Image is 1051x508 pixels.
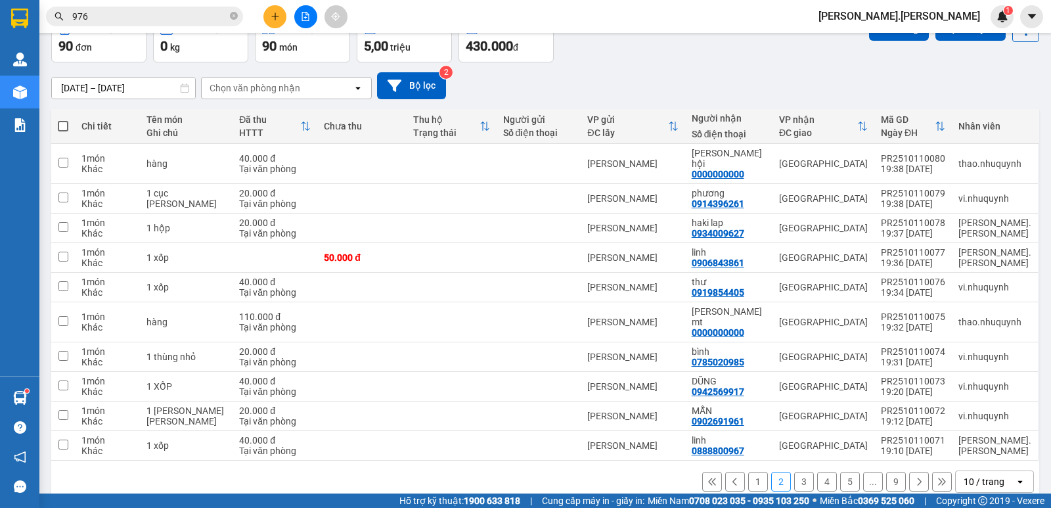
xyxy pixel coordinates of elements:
button: Số lượng90món [255,15,350,62]
input: Select a date range. [52,78,195,99]
button: Bộ lọc [377,72,446,99]
div: 0934009627 [692,228,744,239]
div: HTTT [239,127,300,138]
div: 1 xốp [146,282,226,292]
div: ĐC lấy [587,127,667,138]
div: vi.nhuquynh [958,193,1031,204]
div: thao.nhuquynh [958,158,1031,169]
div: Khác [81,164,133,174]
div: 19:38 [DATE] [881,198,945,209]
span: close-circle [230,11,238,23]
div: 40.000 đ [239,277,311,287]
div: hàng [146,317,226,327]
div: 1 món [81,376,133,386]
div: [GEOGRAPHIC_DATA] [779,352,868,362]
button: 5 [840,472,860,492]
div: Chọn văn phòng nhận [210,81,300,95]
span: [PERSON_NAME].[PERSON_NAME] [808,8,991,24]
div: 20.000 đ [239,346,311,357]
div: 19:37 [DATE] [881,228,945,239]
div: diep.nhuquynh [958,247,1031,268]
div: 19:12 [DATE] [881,416,945,427]
span: triệu [390,42,411,53]
button: file-add [294,5,317,28]
div: 20.000 đ [239,218,311,228]
div: Trạng thái [413,127,479,138]
div: [PERSON_NAME] [587,411,678,421]
div: PR2510110077 [881,247,945,258]
div: 1 món [81,153,133,164]
div: 20.000 đ [239,188,311,198]
div: Khác [81,357,133,367]
div: [GEOGRAPHIC_DATA] [779,440,868,451]
div: [GEOGRAPHIC_DATA] [779,317,868,327]
button: 3 [794,472,814,492]
th: Toggle SortBy [581,109,684,144]
div: PR2510110075 [881,312,945,322]
button: 1 [748,472,768,492]
svg: open [1015,476,1025,487]
div: Tại văn phòng [239,164,311,174]
div: Mã GD [881,114,935,125]
strong: 342 [PERSON_NAME], P1, Q10, TP.HCM - 0931 556 979 [5,49,190,80]
div: 19:32 [DATE] [881,322,945,333]
strong: 0369 525 060 [858,496,914,506]
div: hàng [146,158,226,169]
div: Chưa thu [324,121,400,131]
div: 19:31 [DATE] [881,357,945,367]
button: Đơn hàng90đơn [51,15,146,62]
div: 1 món [81,277,133,287]
span: copyright [978,496,987,505]
span: 430.000 [466,38,513,54]
span: [PERSON_NAME]: [5,81,87,94]
div: 40.000 đ [239,153,311,164]
strong: Khu K1, [PERSON_NAME] [PERSON_NAME], [PERSON_NAME][GEOGRAPHIC_DATA], [GEOGRAPHIC_DATA]PRTC - 0931... [5,83,187,133]
button: plus [263,5,286,28]
span: kg [170,42,180,53]
span: Hỗ trợ kỹ thuật: [399,494,520,508]
div: 1 món [81,312,133,322]
button: Đã thu5,00 triệu [357,15,452,62]
div: 1 món [81,346,133,357]
div: [GEOGRAPHIC_DATA] [779,193,868,204]
div: VP gửi [587,114,667,125]
div: vi.nhuquynh [958,381,1031,392]
button: 2 [771,472,791,492]
div: 1 xốp [146,440,226,451]
span: Miền Bắc [820,494,914,508]
sup: 1 [25,389,29,393]
div: 19:34 [DATE] [881,287,945,298]
div: [GEOGRAPHIC_DATA] [779,381,868,392]
div: MẪN [692,405,766,416]
div: 1 hộp [146,223,226,233]
div: 1 thùng nhỏ [146,352,226,362]
div: Người gửi [503,114,575,125]
button: ... [863,472,883,492]
div: 19:36 [DATE] [881,258,945,268]
span: 0 [160,38,168,54]
span: 1 [1006,6,1010,15]
div: 1 XỐP [146,381,226,392]
input: Tìm tên, số ĐT hoặc mã đơn [72,9,227,24]
div: 0906843861 [692,258,744,268]
img: warehouse-icon [13,391,27,405]
div: Tại văn phòng [239,287,311,298]
div: Tại văn phòng [239,322,311,333]
div: khánh hội [692,148,766,169]
button: Chưa thu430.000đ [458,15,554,62]
div: Người nhận [692,113,766,124]
span: message [14,480,26,493]
div: [GEOGRAPHIC_DATA] [779,223,868,233]
div: vi.nhuquynh [958,282,1031,292]
div: nhung mt [692,306,766,327]
div: 0914396261 [692,198,744,209]
div: [PERSON_NAME] [587,223,678,233]
div: 0000000000 [692,327,744,338]
th: Toggle SortBy [874,109,952,144]
div: [GEOGRAPHIC_DATA] [779,411,868,421]
div: PR2510110071 [881,435,945,446]
div: Khác [81,228,133,239]
div: PR2510110079 [881,188,945,198]
div: Khác [81,322,133,333]
div: Tại văn phòng [239,228,311,239]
